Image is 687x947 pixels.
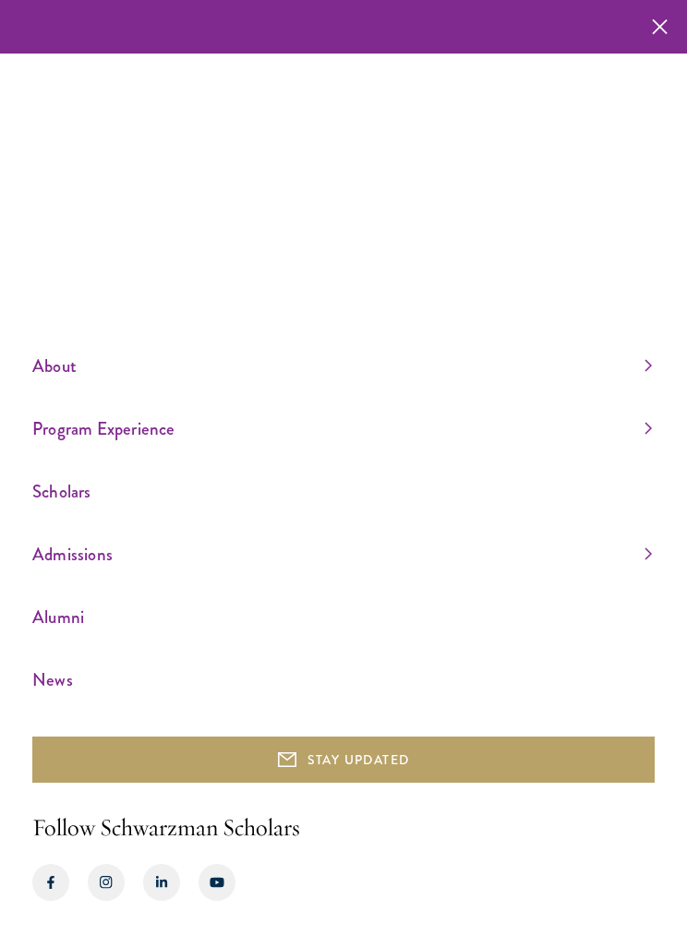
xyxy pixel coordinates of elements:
[32,351,652,381] a: About
[32,602,652,632] a: Alumni
[32,810,655,845] h2: Follow Schwarzman Scholars
[32,476,652,507] a: Scholars
[32,665,652,695] a: News
[32,414,652,444] a: Program Experience
[32,737,655,783] button: STAY UPDATED
[32,539,652,569] a: Admissions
